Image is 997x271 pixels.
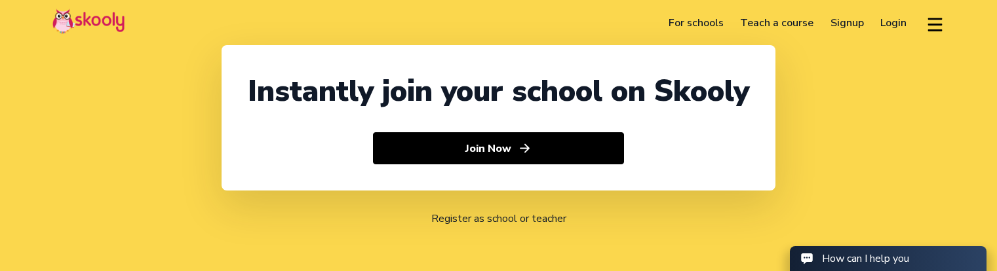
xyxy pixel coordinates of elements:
a: For schools [660,12,732,33]
a: Login [872,12,916,33]
ion-icon: arrow forward outline [518,141,532,155]
div: Instantly join your school on Skooly [248,71,749,111]
button: Join Nowarrow forward outline [373,132,624,165]
img: Skooly [52,9,125,34]
a: Register as school or teacher [431,211,566,226]
a: Teach a course [732,12,822,33]
a: Signup [822,12,872,33]
button: menu outline [926,12,945,34]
